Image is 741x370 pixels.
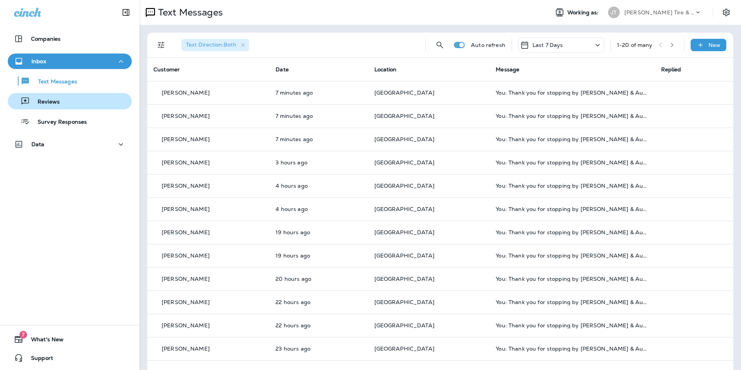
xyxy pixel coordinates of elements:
span: [GEOGRAPHIC_DATA] [374,252,434,259]
p: [PERSON_NAME] [162,346,210,352]
p: Companies [31,36,60,42]
div: You: Thank you for stopping by Jensen Tire & Auto - West Dodge Road. Please take 30 seconds to le... [496,252,648,259]
p: [PERSON_NAME] [162,299,210,305]
p: Reviews [30,99,60,106]
button: Data [8,137,132,152]
button: Reviews [8,93,132,109]
p: Aug 27, 2025 08:04 AM [276,183,362,189]
div: You: Thank you for stopping by Jensen Tire & Auto - West Dodge Road. Please take 30 seconds to le... [496,183,648,189]
span: [GEOGRAPHIC_DATA] [374,89,434,96]
p: Text Messages [30,78,77,86]
div: You: Thank you for stopping by Jensen Tire & Auto - West Dodge Road. Please take 30 seconds to le... [496,113,648,119]
p: [PERSON_NAME] [162,276,210,282]
p: [PERSON_NAME] [162,159,210,166]
p: Aug 26, 2025 01:59 PM [276,299,362,305]
span: [GEOGRAPHIC_DATA] [374,182,434,189]
button: Companies [8,31,132,47]
span: Location [374,66,397,73]
p: Aug 26, 2025 12:58 PM [276,346,362,352]
button: Text Messages [8,73,132,89]
span: [GEOGRAPHIC_DATA] [374,299,434,306]
span: [GEOGRAPHIC_DATA] [374,345,434,352]
span: [GEOGRAPHIC_DATA] [374,206,434,213]
div: JT [608,7,620,18]
div: You: Thank you for stopping by Jensen Tire & Auto - West Dodge Road. Please take 30 seconds to le... [496,159,648,166]
button: Filters [153,37,169,53]
p: Aug 26, 2025 04:58 PM [276,229,362,235]
span: [GEOGRAPHIC_DATA] [374,322,434,329]
p: [PERSON_NAME] [162,113,210,119]
p: Aug 27, 2025 12:13 PM [276,136,362,142]
div: Text Direction:Both [181,39,249,51]
span: Working as: [567,9,600,16]
p: Aug 27, 2025 12:13 PM [276,113,362,119]
span: [GEOGRAPHIC_DATA] [374,112,434,119]
p: [PERSON_NAME] [162,206,210,212]
span: Replied [661,66,681,73]
p: Survey Responses [30,119,87,126]
p: Last 7 Days [532,42,563,48]
span: [GEOGRAPHIC_DATA] [374,136,434,143]
p: [PERSON_NAME] [162,183,210,189]
div: 1 - 20 of many [617,42,653,48]
p: Aug 26, 2025 01:59 PM [276,322,362,329]
button: Search Messages [432,37,448,53]
span: Text Direction : Both [186,41,236,48]
div: You: Thank you for stopping by Jensen Tire & Auto - West Dodge Road. Please take 30 seconds to le... [496,206,648,212]
p: Inbox [31,58,46,64]
button: Settings [719,5,733,19]
p: Aug 27, 2025 08:58 AM [276,159,362,166]
p: Aug 27, 2025 12:13 PM [276,90,362,96]
p: Auto refresh [471,42,505,48]
span: [GEOGRAPHIC_DATA] [374,275,434,282]
p: [PERSON_NAME] [162,90,210,96]
span: [GEOGRAPHIC_DATA] [374,229,434,236]
p: Data [31,141,45,147]
span: [GEOGRAPHIC_DATA] [374,159,434,166]
div: You: Thank you for stopping by Jensen Tire & Auto - West Dodge Road. Please take 30 seconds to le... [496,276,648,282]
span: What's New [23,336,64,346]
p: Aug 27, 2025 08:04 AM [276,206,362,212]
button: Collapse Sidebar [115,5,137,20]
button: Support [8,350,132,366]
span: Customer [153,66,180,73]
p: [PERSON_NAME] Tire & Auto [624,9,694,16]
div: You: Thank you for stopping by Jensen Tire & Auto - West Dodge Road. Please take 30 seconds to le... [496,346,648,352]
button: Survey Responses [8,113,132,130]
p: [PERSON_NAME] [162,252,210,259]
p: [PERSON_NAME] [162,136,210,142]
div: You: Thank you for stopping by Jensen Tire & Auto - West Dodge Road. Please take 30 seconds to le... [496,136,648,142]
p: Aug 26, 2025 04:58 PM [276,252,362,259]
p: [PERSON_NAME] [162,229,210,235]
button: 7What's New [8,332,132,347]
span: Date [276,66,289,73]
div: You: Thank you for stopping by Jensen Tire & Auto - West Dodge Road. Please take 30 seconds to le... [496,229,648,235]
button: Inbox [8,54,132,69]
div: You: Thank you for stopping by Jensen Tire & Auto - West Dodge Road. Please take 30 seconds to le... [496,90,648,96]
div: You: Thank you for stopping by Jensen Tire & Auto - West Dodge Road. Please take 30 seconds to le... [496,299,648,305]
p: [PERSON_NAME] [162,322,210,329]
span: 7 [19,331,27,339]
p: New [708,42,720,48]
div: You: Thank you for stopping by Jensen Tire & Auto - West Dodge Road. Please take 30 seconds to le... [496,322,648,329]
span: Support [23,355,53,364]
p: Aug 26, 2025 03:58 PM [276,276,362,282]
p: Text Messages [155,7,223,18]
span: Message [496,66,519,73]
